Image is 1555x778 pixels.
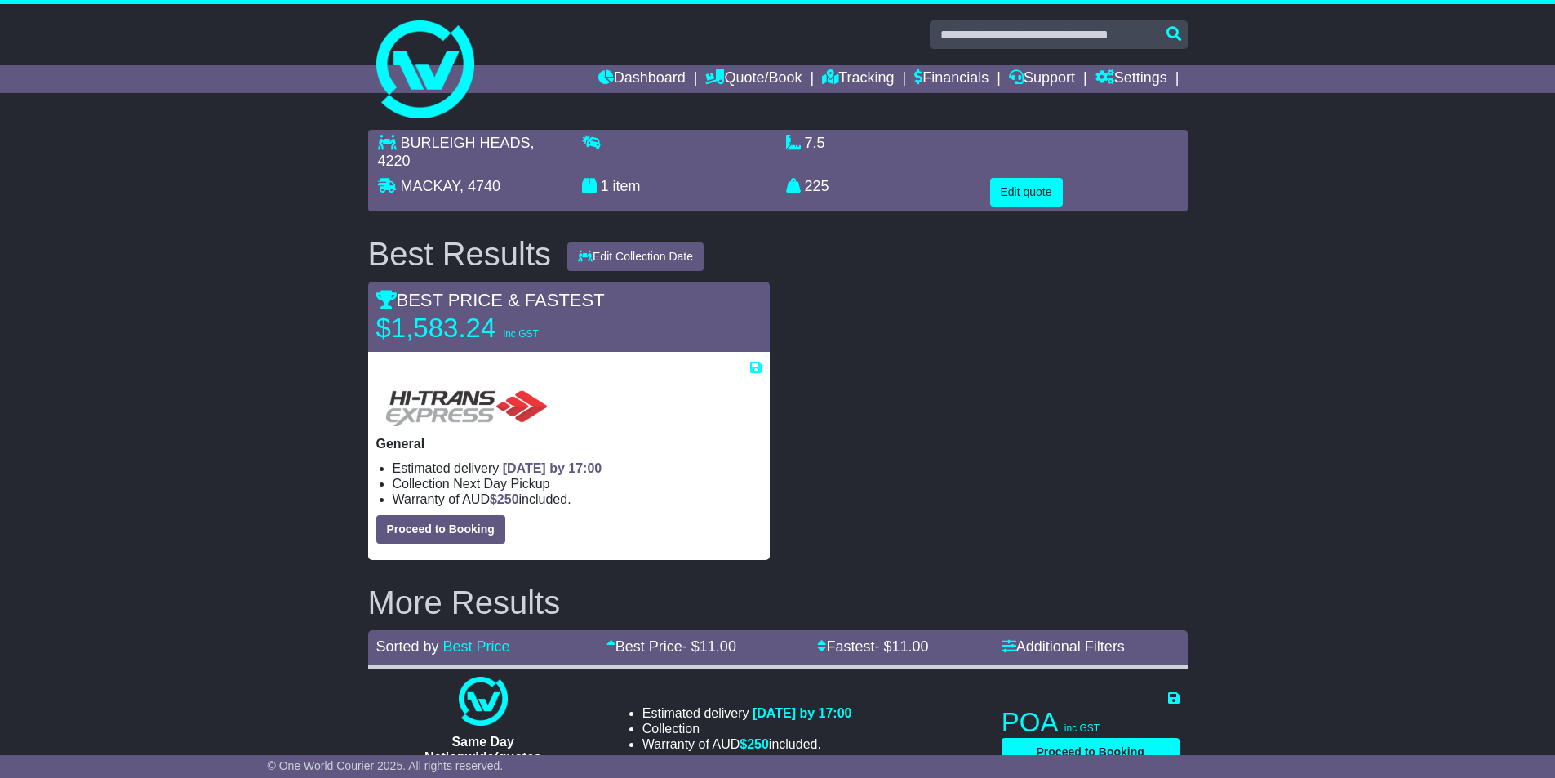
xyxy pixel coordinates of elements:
[393,476,762,491] li: Collection
[401,178,460,194] span: MACKAY
[817,638,928,655] a: Fastest- $11.00
[376,312,580,345] p: $1,583.24
[393,491,762,507] li: Warranty of AUD included.
[360,236,560,272] div: Best Results
[401,135,531,151] span: BURLEIGH HEADS
[368,585,1188,620] h2: More Results
[1095,65,1167,93] a: Settings
[393,460,762,476] li: Estimated delivery
[606,638,736,655] a: Best Price- $11.00
[490,492,519,506] span: $
[1002,638,1125,655] a: Additional Filters
[497,492,519,506] span: 250
[503,461,602,475] span: [DATE] by 17:00
[376,436,762,451] p: General
[1009,65,1075,93] a: Support
[453,477,549,491] span: Next Day Pickup
[567,242,704,271] button: Edit Collection Date
[613,178,641,194] span: item
[443,638,510,655] a: Best Price
[642,721,852,736] li: Collection
[1064,722,1100,734] span: inc GST
[642,705,852,721] li: Estimated delivery
[740,737,769,751] span: $
[1002,738,1180,767] button: Proceed to Booking
[753,706,852,720] span: [DATE] by 17:00
[503,328,538,340] span: inc GST
[747,737,769,751] span: 250
[914,65,989,93] a: Financials
[642,736,852,752] li: Warranty of AUD included.
[705,65,802,93] a: Quote/Book
[378,135,535,169] span: , 4220
[601,178,609,194] span: 1
[459,677,508,726] img: One World Courier: Same Day Nationwide(quotes take 0.5-1 hour)
[376,290,605,310] span: BEST PRICE & FASTEST
[990,178,1063,207] button: Edit quote
[1002,706,1180,739] p: POA
[376,638,439,655] span: Sorted by
[376,515,505,544] button: Proceed to Booking
[822,65,894,93] a: Tracking
[268,759,504,772] span: © One World Courier 2025. All rights reserved.
[682,638,736,655] span: - $
[805,178,829,194] span: 225
[376,376,554,428] img: HiTrans (Machship): General
[460,178,500,194] span: , 4740
[805,135,825,151] span: 7.5
[874,638,928,655] span: - $
[598,65,686,93] a: Dashboard
[891,638,928,655] span: 11.00
[700,638,736,655] span: 11.00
